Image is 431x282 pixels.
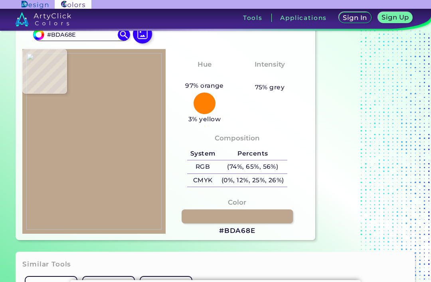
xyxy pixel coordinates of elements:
[228,197,246,208] h4: Color
[255,82,285,93] h5: 75% grey
[22,1,48,8] img: ArtyClick Design logo
[182,81,227,91] h5: 97% orange
[340,13,370,23] a: Sign In
[22,260,71,269] h3: Similar Tools
[219,226,255,236] h3: #BDA68E
[383,14,408,20] h5: Sign Up
[198,59,212,70] h4: Hue
[218,147,287,160] h5: Percents
[215,132,260,144] h4: Composition
[218,160,287,174] h5: (74%, 65%, 56%)
[15,12,71,26] img: logo_artyclick_colors_white.svg
[185,114,224,124] h5: 3% yellow
[118,29,130,41] img: icon search
[133,24,152,43] img: icon picture
[44,29,119,40] input: type color..
[187,160,218,174] h5: RGB
[188,71,222,81] h3: Orange
[344,15,366,21] h5: Sign In
[255,59,285,70] h4: Intensity
[187,147,218,160] h5: System
[187,174,218,187] h5: CMYK
[243,15,263,21] h3: Tools
[26,53,162,230] img: 784a6c24-8e0a-4c3e-be06-dec7b167d604
[218,174,287,187] h5: (0%, 12%, 25%, 26%)
[258,71,281,81] h3: Pale
[380,13,411,23] a: Sign Up
[280,15,327,21] h3: Applications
